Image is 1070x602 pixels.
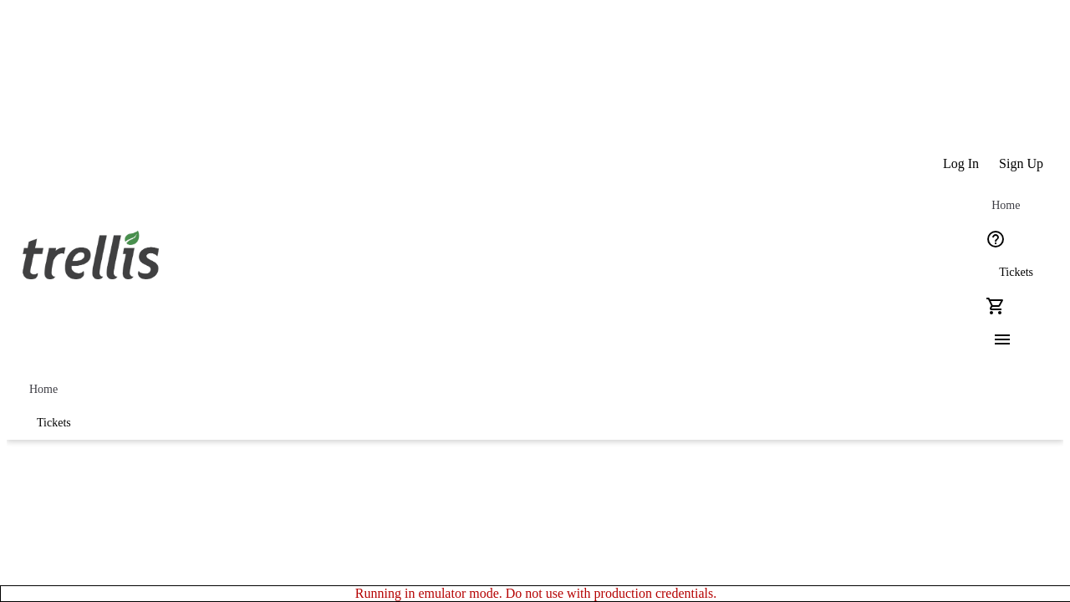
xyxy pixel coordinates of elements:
[991,199,1020,212] span: Home
[17,212,166,296] img: Orient E2E Organization EgeEGq6TOG's Logo
[999,156,1043,171] span: Sign Up
[979,256,1053,289] a: Tickets
[979,222,1012,256] button: Help
[933,147,989,181] button: Log In
[979,323,1012,356] button: Menu
[17,373,70,406] a: Home
[979,189,1032,222] a: Home
[37,416,71,430] span: Tickets
[989,147,1053,181] button: Sign Up
[29,383,58,396] span: Home
[943,156,979,171] span: Log In
[17,406,91,440] a: Tickets
[979,289,1012,323] button: Cart
[999,266,1033,279] span: Tickets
